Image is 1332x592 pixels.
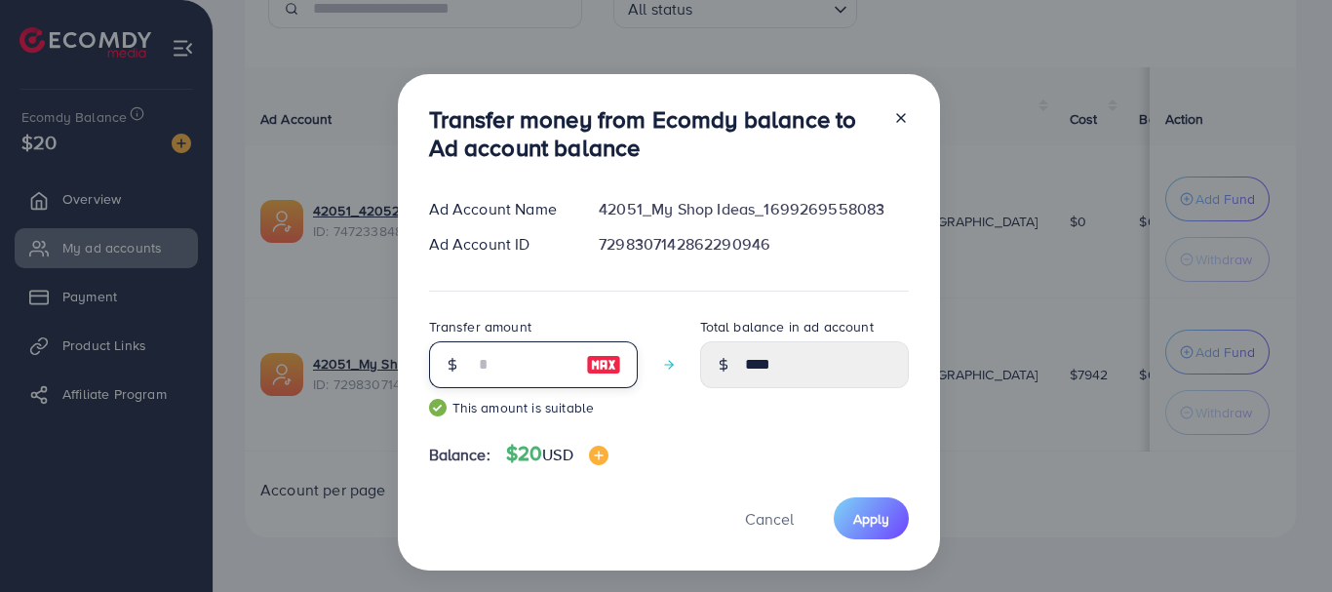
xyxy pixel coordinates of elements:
img: image [589,446,608,465]
div: 42051_My Shop Ideas_1699269558083 [583,198,923,220]
img: image [586,353,621,376]
div: Ad Account ID [413,233,584,256]
button: Apply [834,497,909,539]
span: Balance: [429,444,490,466]
label: Transfer amount [429,317,531,336]
iframe: Chat [1249,504,1317,577]
small: This amount is suitable [429,398,638,417]
h4: $20 [506,442,608,466]
div: Ad Account Name [413,198,584,220]
span: Cancel [745,508,794,530]
span: Apply [853,509,889,529]
span: USD [542,444,572,465]
img: guide [429,399,447,416]
div: 7298307142862290946 [583,233,923,256]
button: Cancel [721,497,818,539]
label: Total balance in ad account [700,317,874,336]
h3: Transfer money from Ecomdy balance to Ad account balance [429,105,878,162]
